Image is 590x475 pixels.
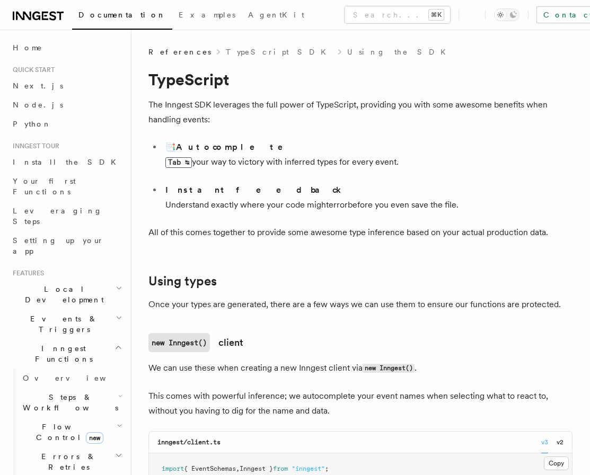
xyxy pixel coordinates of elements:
[242,3,311,29] a: AgentKit
[236,465,240,472] span: ,
[557,432,563,453] button: v2
[13,158,122,166] span: Install the SDK
[329,200,348,210] span: error
[13,82,63,90] span: Next.js
[292,465,325,472] span: "inngest"
[544,456,569,470] button: Copy
[23,374,132,382] span: Overview
[148,47,211,57] span: References
[19,369,125,388] a: Overview
[86,432,103,444] span: new
[72,3,172,30] a: Documentation
[162,140,573,178] li: 📑 your way to victory with inferred types for every event.
[8,231,125,261] a: Setting up your app
[13,177,76,196] span: Your first Functions
[165,157,192,168] kbd: Tab ↹
[8,201,125,231] a: Leveraging Steps
[19,392,118,413] span: Steps & Workflows
[148,297,573,312] p: Once your types are generated, there are a few ways we can use them to ensure our functions are p...
[157,438,221,446] code: inngest/client.ts
[13,101,63,109] span: Node.js
[8,284,116,305] span: Local Development
[148,333,243,352] a: new Inngest()client
[165,185,342,195] strong: Instant feedback
[226,47,332,57] a: TypeScript SDK
[13,42,42,53] span: Home
[345,6,450,23] button: Search...⌘K
[8,142,59,150] span: Inngest tour
[8,343,115,364] span: Inngest Functions
[8,95,125,114] a: Node.js
[240,465,273,472] span: Inngest }
[148,97,573,127] p: The Inngest SDK leverages the full power of TypeScript, providing you with some awesome benefits ...
[13,207,102,226] span: Leveraging Steps
[172,3,242,29] a: Examples
[148,333,210,352] code: new Inngest()
[8,313,116,335] span: Events & Triggers
[429,10,444,20] kbd: ⌘K
[541,432,548,453] button: v3
[148,361,573,376] p: We can use these when creating a new Inngest client via .
[8,309,125,339] button: Events & Triggers
[148,274,217,289] a: Using types
[8,339,125,369] button: Inngest Functions
[8,172,125,201] a: Your first Functions
[184,465,236,472] span: { EventSchemas
[148,225,573,240] p: All of this comes together to provide some awesome type inference based on your actual production...
[8,153,125,172] a: Install the SDK
[8,38,125,57] a: Home
[8,76,125,95] a: Next.js
[162,465,184,472] span: import
[248,11,304,19] span: AgentKit
[19,388,125,417] button: Steps & Workflows
[494,8,519,21] button: Toggle dark mode
[19,451,115,472] span: Errors & Retries
[273,465,288,472] span: from
[8,280,125,309] button: Local Development
[78,11,166,19] span: Documentation
[347,47,452,57] a: Using the SDK
[8,114,125,133] a: Python
[162,183,573,212] li: Understand exactly where your code might before you even save the file.
[325,465,329,472] span: ;
[8,269,44,277] span: Features
[8,66,55,74] span: Quick start
[19,417,125,447] button: Flow Controlnew
[148,389,573,418] p: This comes with powerful inference; we autocomplete your event names when selecting what to react...
[19,422,117,443] span: Flow Control
[179,11,235,19] span: Examples
[13,236,104,255] span: Setting up your app
[176,142,298,152] strong: Autocomplete
[363,364,415,373] code: new Inngest()
[148,70,573,89] h1: TypeScript
[13,120,51,128] span: Python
